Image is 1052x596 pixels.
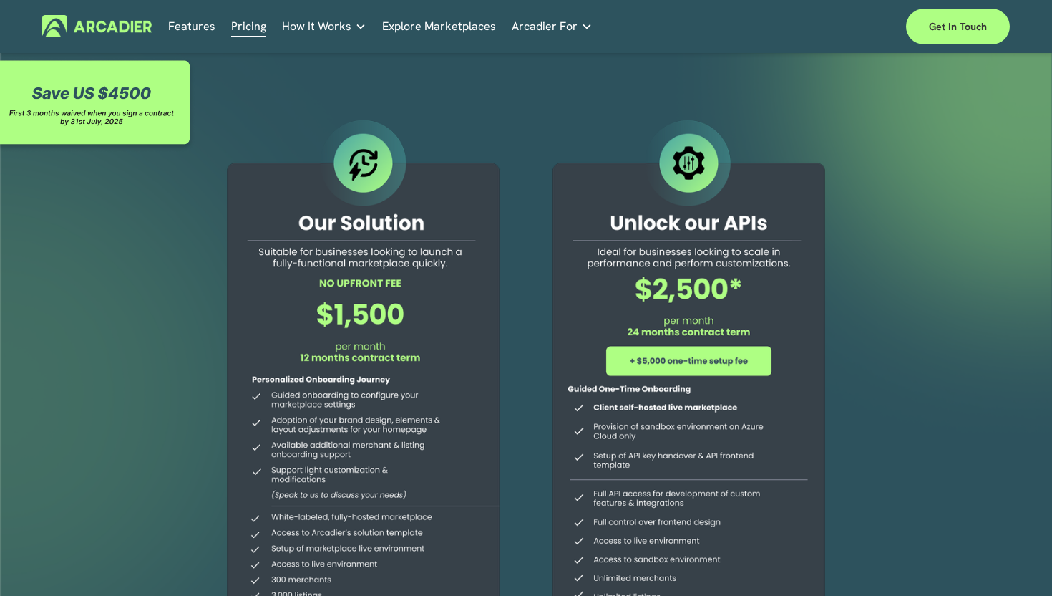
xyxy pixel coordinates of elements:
span: How It Works [282,16,351,37]
span: Arcadier For [512,16,578,37]
a: Get in touch [906,9,1010,44]
a: Features [168,15,215,37]
img: Arcadier [42,15,152,37]
a: Explore Marketplaces [382,15,496,37]
a: folder dropdown [512,15,593,37]
a: folder dropdown [282,15,366,37]
a: Pricing [231,15,266,37]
